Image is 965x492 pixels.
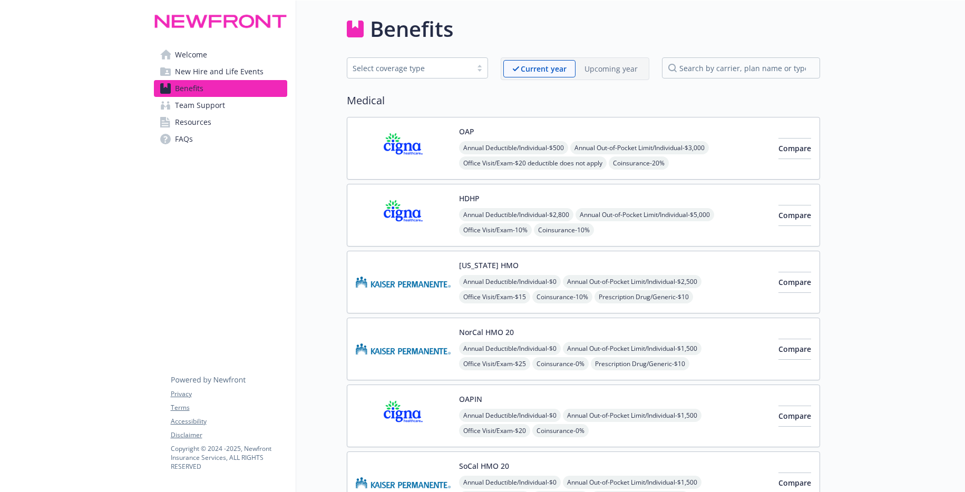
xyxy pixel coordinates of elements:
[154,63,287,80] a: New Hire and Life Events
[370,13,453,45] h1: Benefits
[591,357,689,370] span: Prescription Drug/Generic - $10
[532,424,589,437] span: Coinsurance - 0%
[171,444,287,471] p: Copyright © 2024 - 2025 , Newfront Insurance Services, ALL RIGHTS RESERVED
[459,141,568,154] span: Annual Deductible/Individual - $500
[171,389,287,399] a: Privacy
[356,193,451,238] img: CIGNA carrier logo
[154,131,287,147] a: FAQs
[459,342,561,355] span: Annual Deductible/Individual - $0
[356,327,451,371] img: Kaiser Permanente Insurance Company carrier logo
[534,223,594,237] span: Coinsurance - 10%
[778,339,811,360] button: Compare
[459,393,482,405] button: OAPIN
[347,93,820,109] h2: Medical
[532,357,589,370] span: Coinsurance - 0%
[171,430,287,440] a: Disclaimer
[459,327,514,338] button: NorCal HMO 20
[459,476,561,489] span: Annual Deductible/Individual - $0
[353,63,466,74] div: Select coverage type
[778,478,811,488] span: Compare
[563,342,701,355] span: Annual Out-of-Pocket Limit/Individual - $1,500
[356,126,451,171] img: CIGNA carrier logo
[459,156,607,170] span: Office Visit/Exam - $20 deductible does not apply
[459,424,530,437] span: Office Visit/Exam - $20
[778,344,811,354] span: Compare
[459,126,474,137] button: OAP
[576,208,714,221] span: Annual Out-of-Pocket Limit/Individual - $5,000
[532,290,592,303] span: Coinsurance - 10%
[459,460,509,471] button: SoCal HMO 20
[609,156,669,170] span: Coinsurance - 20%
[175,114,211,131] span: Resources
[171,417,287,426] a: Accessibility
[459,275,561,288] span: Annual Deductible/Individual - $0
[459,260,519,271] button: [US_STATE] HMO
[778,406,811,427] button: Compare
[154,46,287,63] a: Welcome
[459,290,530,303] span: Office Visit/Exam - $15
[154,114,287,131] a: Resources
[594,290,693,303] span: Prescription Drug/Generic - $10
[175,97,225,114] span: Team Support
[356,393,451,438] img: CIGNA carrier logo
[459,223,532,237] span: Office Visit/Exam - 10%
[778,138,811,159] button: Compare
[459,193,480,204] button: HDHP
[570,141,709,154] span: Annual Out-of-Pocket Limit/Individual - $3,000
[778,205,811,226] button: Compare
[778,411,811,421] span: Compare
[459,208,573,221] span: Annual Deductible/Individual - $2,800
[175,46,207,63] span: Welcome
[778,272,811,293] button: Compare
[778,277,811,287] span: Compare
[521,63,567,74] p: Current year
[175,63,264,80] span: New Hire and Life Events
[778,143,811,153] span: Compare
[563,476,701,489] span: Annual Out-of-Pocket Limit/Individual - $1,500
[662,57,820,78] input: search by carrier, plan name or type
[584,63,638,74] p: Upcoming year
[175,131,193,147] span: FAQs
[563,409,701,422] span: Annual Out-of-Pocket Limit/Individual - $1,500
[459,409,561,422] span: Annual Deductible/Individual - $0
[563,275,701,288] span: Annual Out-of-Pocket Limit/Individual - $2,500
[154,80,287,97] a: Benefits
[175,80,203,97] span: Benefits
[154,97,287,114] a: Team Support
[171,403,287,412] a: Terms
[356,260,451,304] img: Kaiser Permanente Insurance Company carrier logo
[778,210,811,220] span: Compare
[459,357,530,370] span: Office Visit/Exam - $25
